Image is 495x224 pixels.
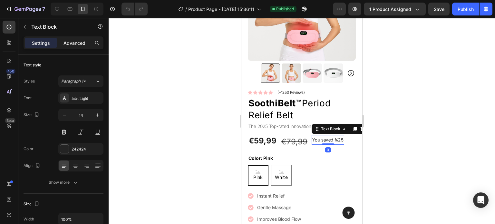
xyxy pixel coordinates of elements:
[458,6,474,13] div: Publish
[6,69,15,74] div: 450
[24,216,34,222] div: Width
[364,3,426,15] button: 1 product assigned
[63,40,85,46] p: Advanced
[3,3,48,15] button: 7
[42,5,45,13] p: 7
[428,3,450,15] button: Save
[24,146,34,152] div: Color
[24,78,35,84] div: Styles
[452,3,479,15] button: Publish
[72,146,102,152] div: 242424
[24,62,41,68] div: Text style
[32,40,50,46] p: Settings
[276,6,294,12] span: Published
[5,118,15,123] div: Beta
[49,179,79,186] div: Show more
[61,78,86,84] span: Paragraph 1*
[72,95,102,101] div: Inter Tight
[188,6,254,13] span: Product Page - [DATE] 15:36:11
[473,192,489,208] div: Open Intercom Messenger
[31,23,86,31] p: Text Block
[434,6,444,12] span: Save
[58,75,103,87] button: Paragraph 1*
[185,6,187,13] span: /
[24,95,32,101] div: Font
[121,3,148,15] div: Undo/Redo
[24,200,41,209] div: Size
[24,111,41,119] div: Size
[241,18,362,224] iframe: Design area
[369,6,411,13] span: 1 product assigned
[24,177,103,188] button: Show more
[24,161,42,170] div: Align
